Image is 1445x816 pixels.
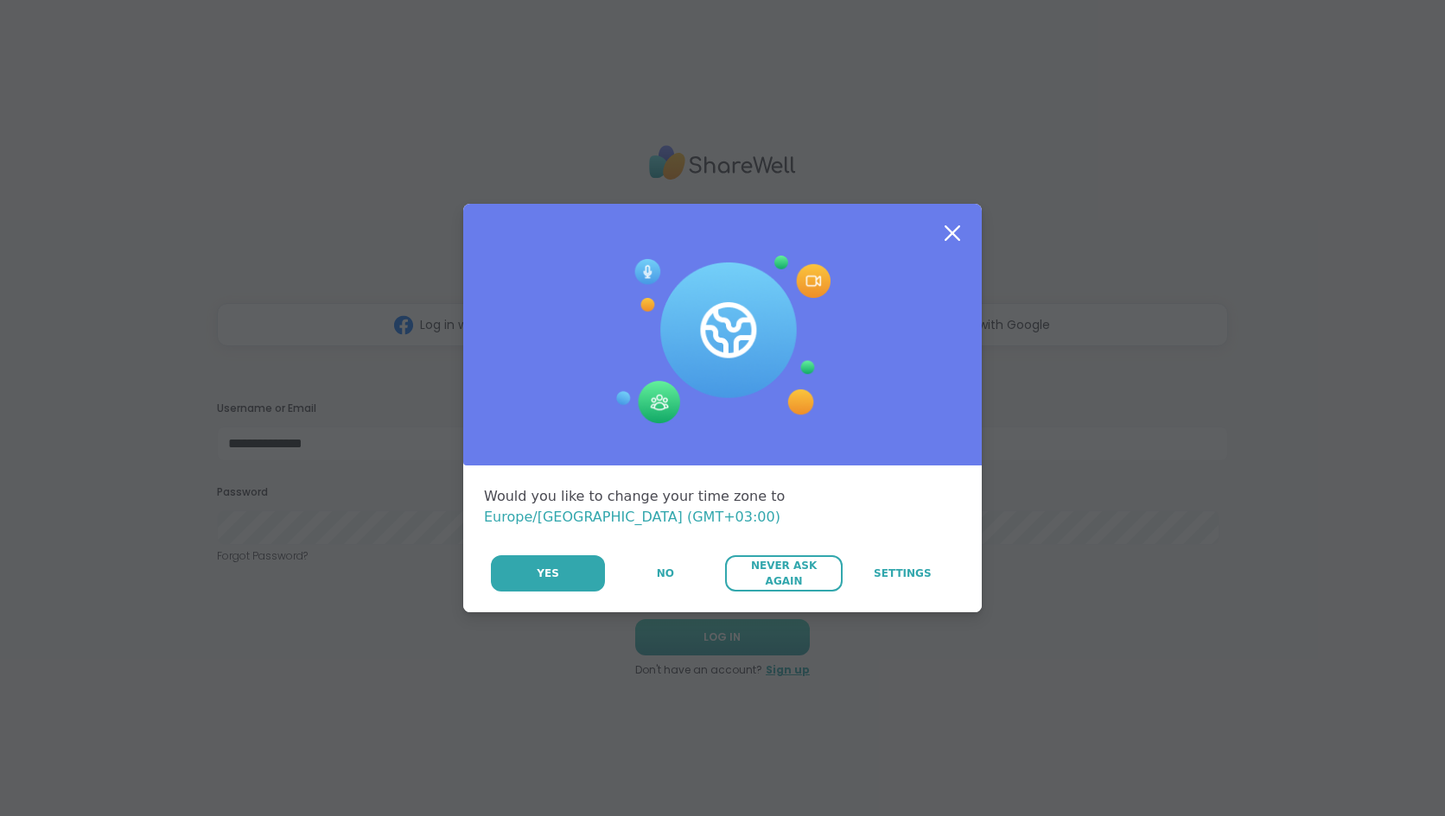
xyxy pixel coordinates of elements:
button: No [607,555,723,591]
span: Settings [874,566,932,581]
span: Europe/[GEOGRAPHIC_DATA] (GMT+03:00) [484,509,780,525]
button: Never Ask Again [725,555,842,591]
div: Would you like to change your time zone to [484,486,961,528]
span: Never Ask Again [734,558,833,589]
img: Session Experience [614,256,831,425]
span: Yes [537,566,559,581]
span: No [657,566,674,581]
a: Settings [844,555,961,591]
button: Yes [491,555,605,591]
